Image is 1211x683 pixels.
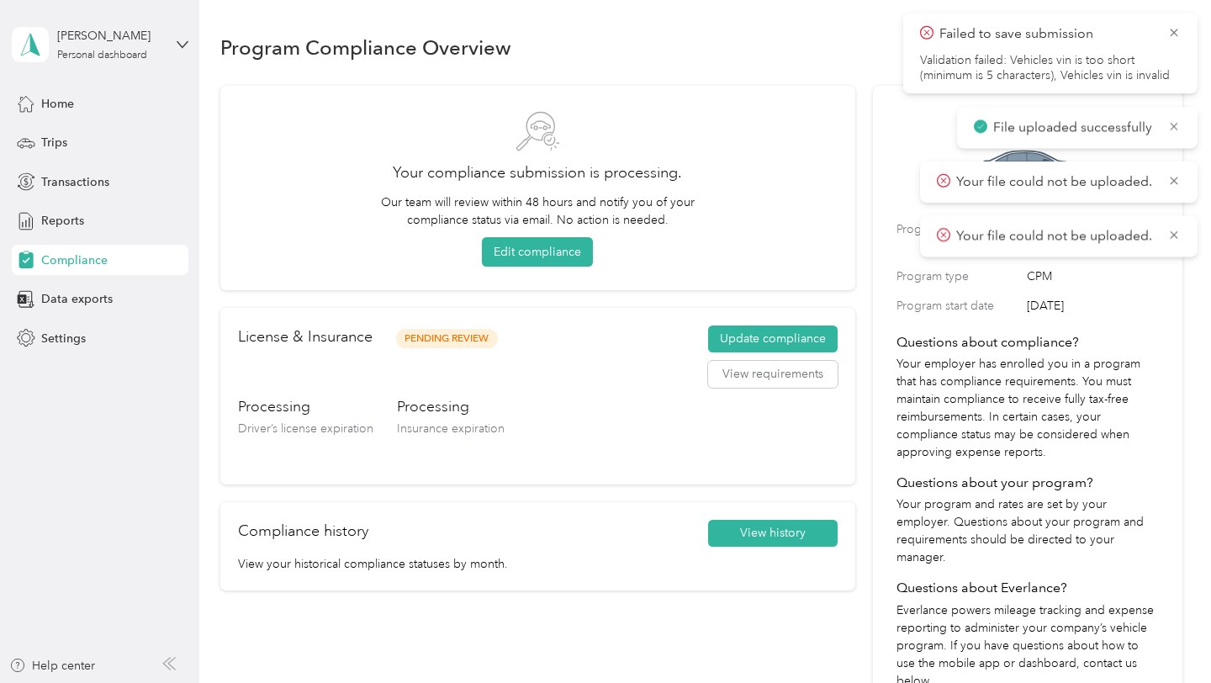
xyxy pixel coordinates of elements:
span: Compliance [41,251,108,269]
p: View your historical compliance statuses by month. [238,555,838,573]
label: Program name [896,220,1021,256]
p: Our team will review within 48 hours and notify you of your compliance status via email. No actio... [373,193,702,229]
p: Your file could not be uploaded. [956,172,1155,193]
span: Insurance expiration [397,421,505,436]
h3: Processing [397,396,505,417]
button: Update compliance [708,326,838,352]
h4: Questions about compliance? [896,332,1158,352]
span: Pending Review [396,329,498,348]
h3: Processing [238,396,373,417]
button: View requirements [708,361,838,388]
li: Validation failed: Vehicles vin is too short (minimum is 5 characters), Vehicles vin is invalid [920,53,1181,83]
p: Your employer has enrolled you in a program that has compliance requirements. You must maintain c... [896,355,1158,461]
h4: Questions about Everlance? [896,578,1158,598]
span: [DATE] [1027,297,1158,315]
span: Transactions [41,173,109,191]
div: Personal dashboard [57,50,147,61]
div: [PERSON_NAME] [57,27,162,45]
h4: Questions about your program? [896,473,1158,493]
span: Driver’s license expiration [238,421,373,436]
h2: Compliance history [238,520,368,543]
span: Reports [41,212,84,230]
span: Trips [41,134,67,151]
p: Your file could not be uploaded. [956,225,1155,246]
span: Home [41,95,74,113]
label: Program type [896,267,1021,285]
h2: Your Program [896,109,1158,132]
h1: Program Compliance Overview [220,39,511,56]
iframe: Everlance-gr Chat Button Frame [1117,589,1211,683]
span: Settings [41,330,86,347]
p: Failed to save submission [939,24,1155,45]
h2: License & Insurance [238,326,373,348]
button: View history [708,520,838,547]
label: Program start date [896,297,1021,315]
p: File uploaded successfully [993,117,1155,138]
button: Edit compliance [482,237,593,267]
span: Data exports [41,290,113,308]
h2: Your compliance submission is processing. [244,161,833,184]
span: CPM [1027,267,1158,285]
button: Help center [9,657,95,675]
p: Your program and rates are set by your employer. Questions about your program and requirements sh... [896,495,1158,566]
